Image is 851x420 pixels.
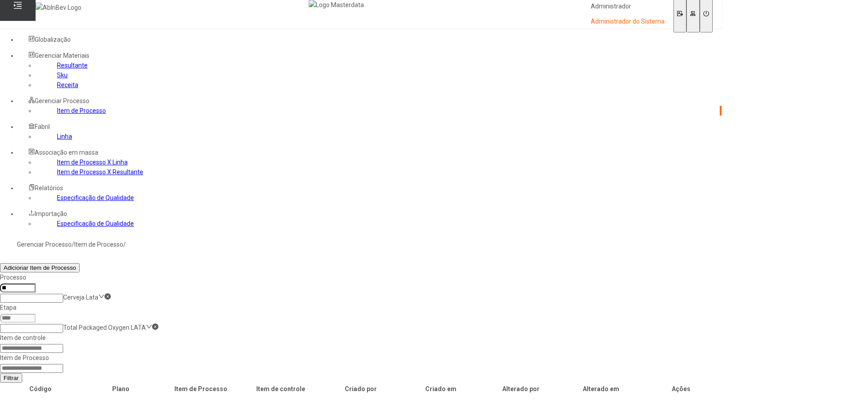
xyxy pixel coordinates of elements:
[81,384,160,394] th: Plano
[35,97,89,104] span: Gerenciar Processo
[35,149,98,156] span: Associação em massa
[4,264,76,271] span: Adicionar Item de Processo
[35,210,67,217] span: Importação
[57,194,134,201] a: Especificação de Qualidade
[63,324,146,331] nz-select-item: Total Packaged Oxygen LATA
[641,384,721,394] th: Ações
[74,241,123,248] a: Item de Processo
[57,168,143,176] a: Item de Processo X Resultante
[591,2,665,11] p: Administrador
[561,384,641,394] th: Alterado em
[57,72,68,79] a: Sku
[321,384,400,394] th: Criado por
[401,384,480,394] th: Criado em
[57,159,128,166] a: Item de Processo X Linha
[36,3,81,12] img: AbInBev Logo
[4,375,19,381] span: Filtrar
[481,384,561,394] th: Alterado por
[57,107,106,114] a: Item de Processo
[35,123,50,130] span: Fabril
[63,294,98,301] nz-select-item: Cerveja Lata
[241,384,320,394] th: Item de controle
[123,241,126,248] nz-breadcrumb-separator: /
[57,81,78,88] a: Receita
[1,384,80,394] th: Código
[35,52,89,59] span: Gerenciar Materiais
[57,133,72,140] a: Linha
[591,17,665,26] p: Administrador do Sistema
[35,184,63,192] span: Relatórios
[17,241,72,248] a: Gerenciar Processo
[72,241,74,248] nz-breadcrumb-separator: /
[161,384,240,394] th: Item de Processo
[35,36,71,43] span: Globalização
[57,62,88,69] a: Resultante
[57,220,134,227] a: Especificação de Qualidade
